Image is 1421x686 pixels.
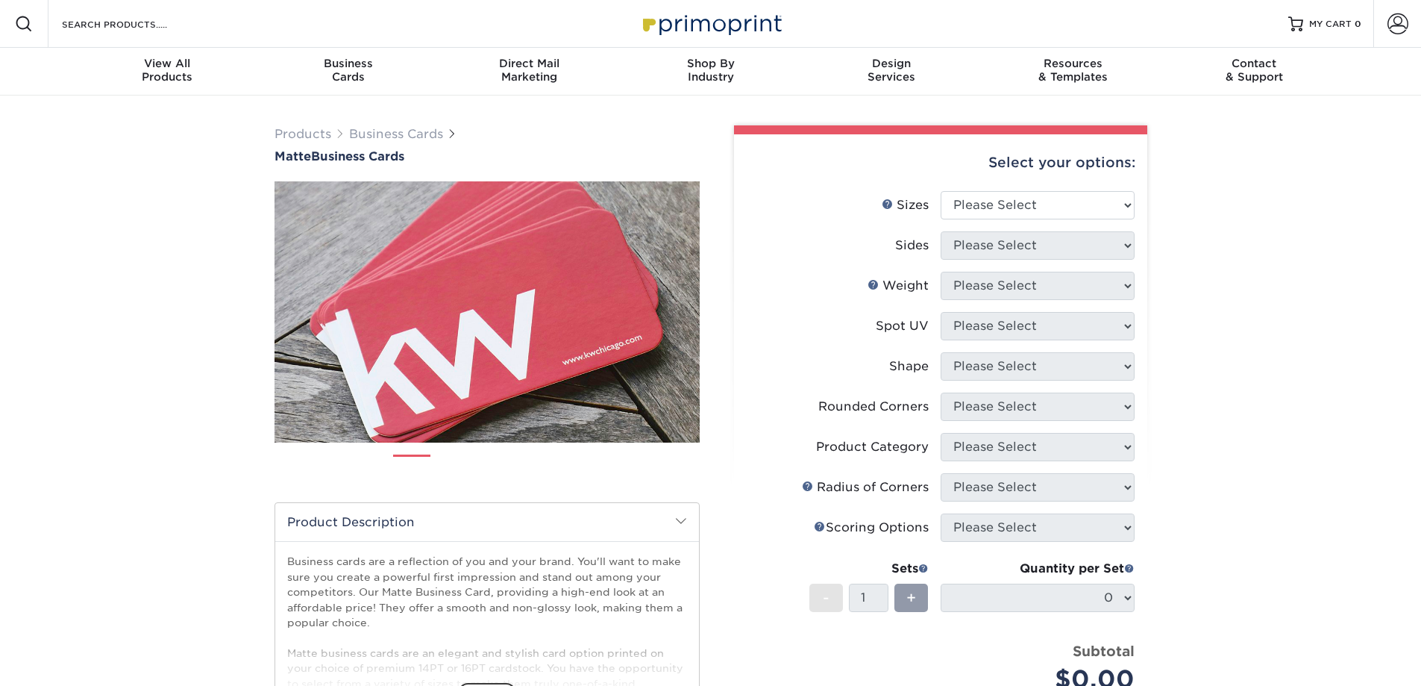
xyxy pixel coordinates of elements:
span: Matte [275,149,311,163]
div: & Templates [982,57,1164,84]
img: Matte 01 [275,99,700,525]
div: Radius of Corners [802,478,929,496]
div: Sides [895,237,929,255]
span: - [823,587,829,609]
a: Resources& Templates [982,48,1164,96]
div: Weight [868,277,929,295]
span: Business [257,57,439,70]
div: Rounded Corners [818,398,929,416]
img: Primoprint [636,7,785,40]
div: Products [77,57,258,84]
a: DesignServices [801,48,982,96]
img: Business Cards 04 [543,449,580,486]
a: Direct MailMarketing [439,48,620,96]
div: Industry [620,57,801,84]
span: View All [77,57,258,70]
h2: Product Description [275,503,699,541]
input: SEARCH PRODUCTS..... [60,15,206,33]
div: Services [801,57,982,84]
div: Product Category [816,438,929,456]
span: Shop By [620,57,801,70]
span: Resources [982,57,1164,70]
a: View AllProducts [77,48,258,96]
div: Marketing [439,57,620,84]
span: Contact [1164,57,1345,70]
img: Business Cards 03 [493,449,530,486]
a: Contact& Support [1164,48,1345,96]
div: & Support [1164,57,1345,84]
div: Sets [809,560,929,578]
div: Sizes [882,196,929,214]
a: Business Cards [349,127,443,141]
span: Design [801,57,982,70]
div: Select your options: [746,134,1135,191]
span: MY CART [1309,18,1352,31]
div: Spot UV [876,317,929,335]
a: BusinessCards [257,48,439,96]
div: Shape [889,358,929,375]
div: Scoring Options [814,519,929,537]
strong: Subtotal [1073,643,1135,659]
span: Direct Mail [439,57,620,70]
a: Shop ByIndustry [620,48,801,96]
div: Cards [257,57,439,84]
div: Quantity per Set [941,560,1135,578]
h1: Business Cards [275,149,700,163]
span: 0 [1355,19,1361,29]
img: Business Cards 02 [443,449,480,486]
a: Products [275,127,331,141]
a: MatteBusiness Cards [275,149,700,163]
img: Business Cards 01 [393,449,430,487]
span: + [906,587,916,609]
